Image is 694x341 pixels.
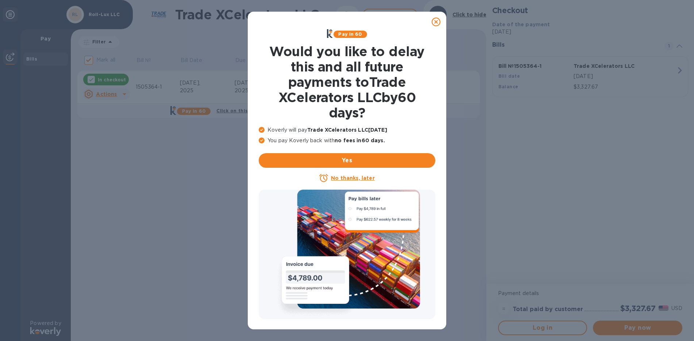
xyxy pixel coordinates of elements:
b: Pay in 60 [338,31,362,37]
b: Trade XCelerators LLC [DATE] [307,127,387,133]
span: Yes [265,156,429,165]
u: No thanks, later [331,175,374,181]
b: no fees in 60 days . [335,137,385,143]
h1: Would you like to delay this and all future payments to Trade XCelerators LLC by 60 days ? [259,44,435,120]
button: Yes [259,153,435,168]
p: You pay Koverly back with [259,137,435,144]
p: Koverly will pay [259,126,435,134]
